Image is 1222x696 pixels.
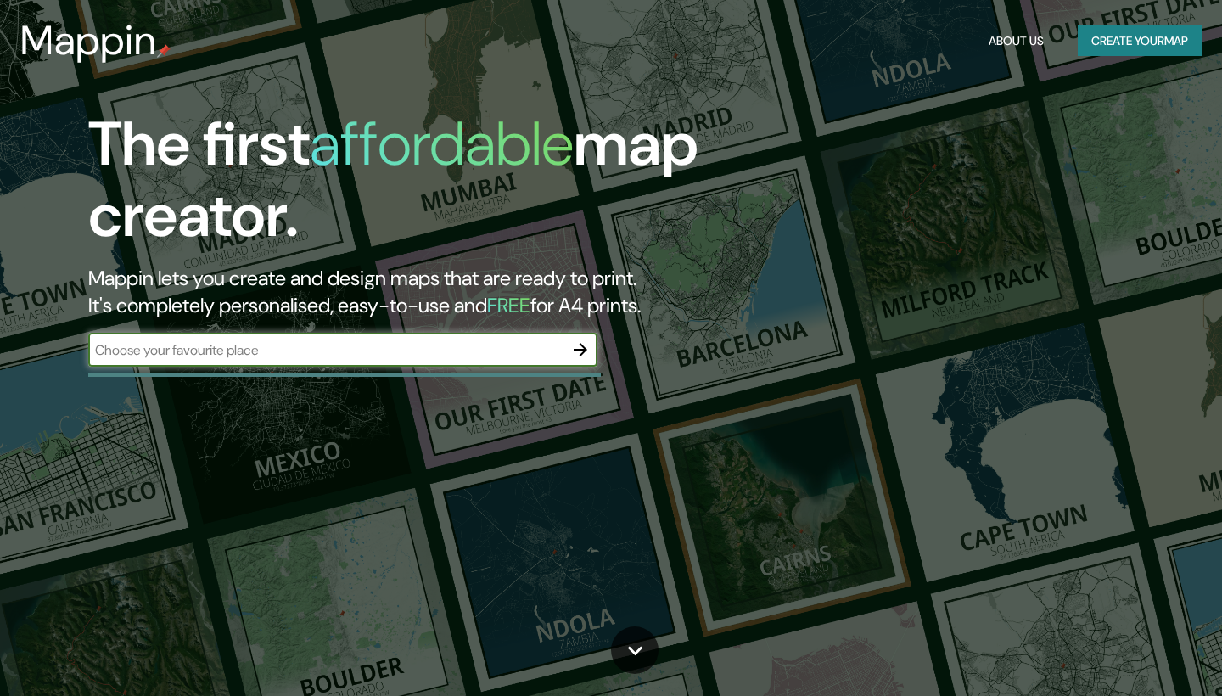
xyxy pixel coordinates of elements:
h3: Mappin [20,17,157,65]
h1: affordable [310,104,574,183]
h1: The first map creator. [88,109,699,265]
h5: FREE [487,292,530,318]
button: Create yourmap [1078,25,1202,57]
h2: Mappin lets you create and design maps that are ready to print. It's completely personalised, eas... [88,265,699,319]
input: Choose your favourite place [88,340,563,360]
img: mappin-pin [157,44,171,58]
button: About Us [982,25,1051,57]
